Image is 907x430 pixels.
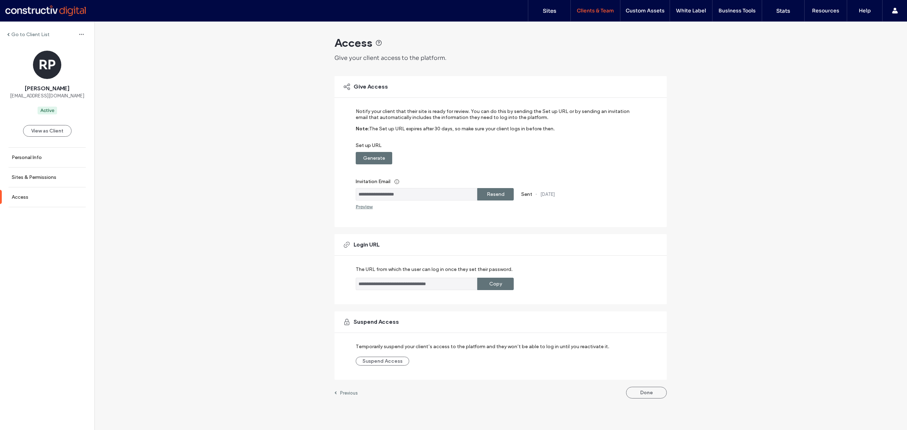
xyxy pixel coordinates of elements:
div: Active [40,107,54,114]
label: Set up URL [356,142,636,152]
label: Copy [489,277,502,290]
label: Sent [521,191,532,197]
label: Business Tools [719,7,756,14]
span: [EMAIL_ADDRESS][DOMAIN_NAME] [10,92,84,100]
label: The URL from which the user can log in once they set their password. [356,266,513,278]
span: Suspend Access [354,318,399,326]
span: Give Access [354,83,388,91]
button: View as Client [23,125,72,137]
label: Personal Info [12,154,42,160]
label: Access [12,194,28,200]
label: Invitation Email [356,175,636,188]
label: Previous [340,390,358,396]
label: Temporarily suspend your client’s access to the platform and they won’t be able to log in until y... [356,340,609,353]
label: Clients & Team [577,7,614,14]
label: The Set up URL expires after 30 days, so make sure your client logs in before then. [369,126,555,142]
label: Resources [812,7,839,14]
label: Stats [776,7,790,14]
span: Give your client access to the platform. [334,54,446,62]
label: Sites & Permissions [12,174,56,180]
a: Previous [334,390,358,396]
button: Done [626,387,667,398]
button: Suspend Access [356,357,409,366]
span: Access [334,36,372,50]
label: Generate [363,152,385,165]
label: Resend [487,188,505,201]
span: Help [16,5,30,11]
div: Preview [356,204,373,209]
label: Go to Client List [11,32,50,38]
label: Help [859,7,871,14]
span: [PERSON_NAME] [25,85,69,92]
label: Sites [543,7,556,14]
label: White Label [676,7,706,14]
label: Note: [356,126,369,142]
label: Notify your client that their site is ready for review. You can do this by sending the Set up URL... [356,108,636,126]
label: Custom Assets [626,7,665,14]
div: RP [33,51,61,79]
span: Login URL [354,241,379,249]
label: [DATE] [540,192,555,197]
